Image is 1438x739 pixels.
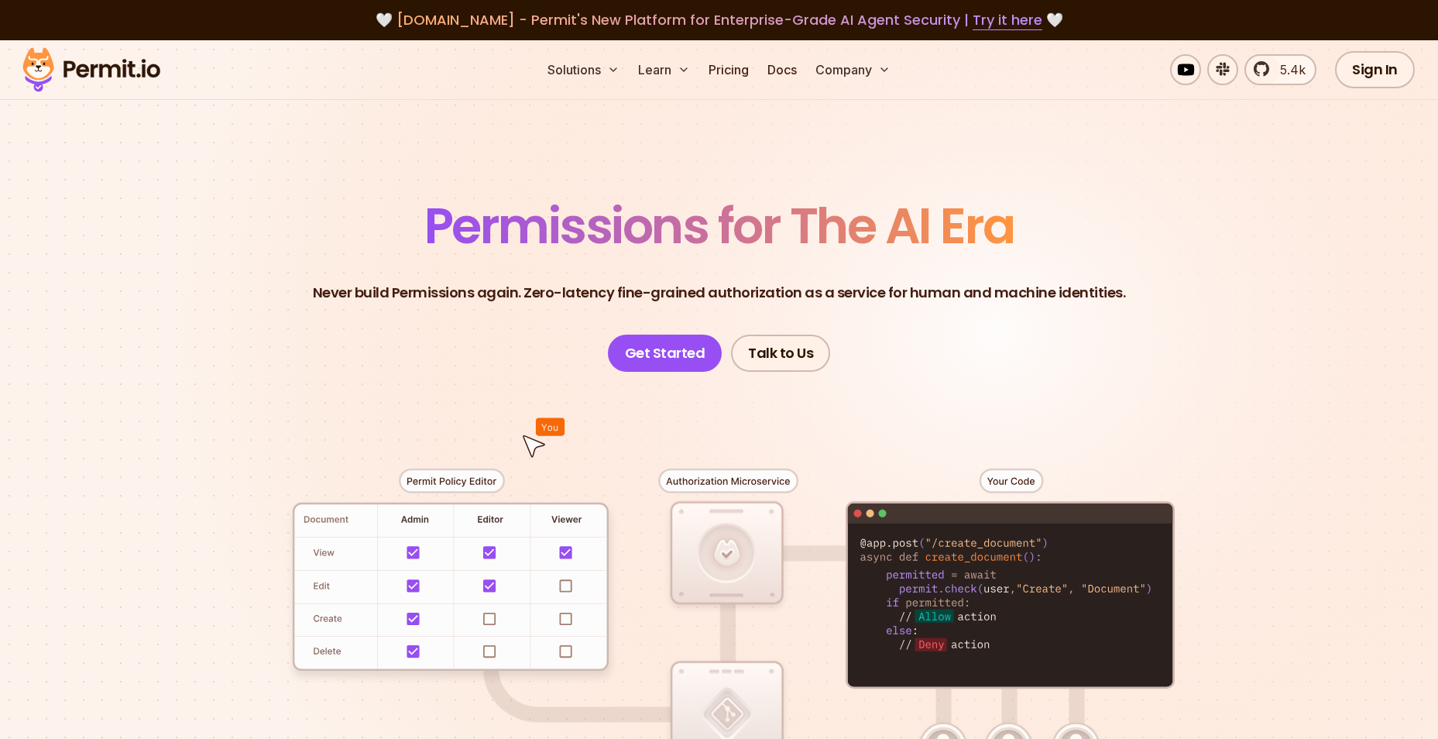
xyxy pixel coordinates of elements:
[702,54,755,85] a: Pricing
[541,54,626,85] button: Solutions
[424,191,1014,260] span: Permissions for The AI Era
[313,282,1126,304] p: Never build Permissions again. Zero-latency fine-grained authorization as a service for human and...
[761,54,803,85] a: Docs
[37,9,1401,31] div: 🤍 🤍
[15,43,167,96] img: Permit logo
[1335,51,1415,88] a: Sign In
[608,335,722,372] a: Get Started
[632,54,696,85] button: Learn
[396,10,1042,29] span: [DOMAIN_NAME] - Permit's New Platform for Enterprise-Grade AI Agent Security |
[973,10,1042,30] a: Try it here
[1244,54,1316,85] a: 5.4k
[731,335,830,372] a: Talk to Us
[1271,60,1306,79] span: 5.4k
[809,54,897,85] button: Company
